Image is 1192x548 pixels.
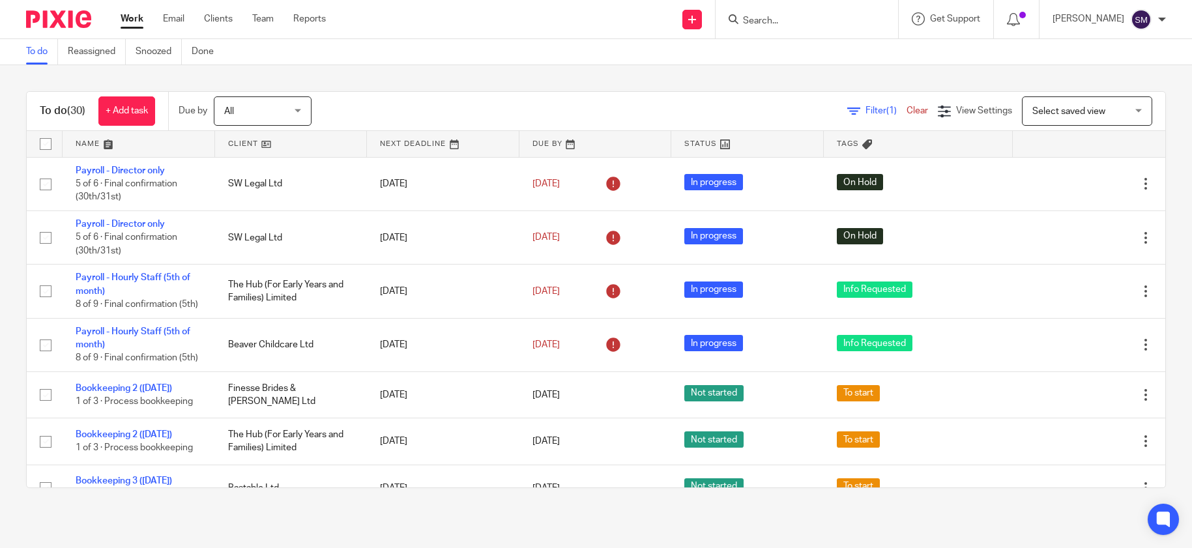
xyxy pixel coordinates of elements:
[532,390,560,399] span: [DATE]
[684,385,744,401] span: Not started
[76,179,177,202] span: 5 of 6 · Final confirmation (30th/31st)
[837,478,880,495] span: To start
[1053,12,1124,25] p: [PERSON_NAME]
[215,465,368,511] td: Bastable Ltd
[837,281,912,298] span: Info Requested
[837,174,883,190] span: On Hold
[76,327,190,349] a: Payroll - Hourly Staff (5th of month)
[684,478,744,495] span: Not started
[215,418,368,465] td: The Hub (For Early Years and Families) Limited
[293,12,326,25] a: Reports
[136,39,182,65] a: Snoozed
[192,39,224,65] a: Done
[1131,9,1152,30] img: svg%3E
[367,157,519,210] td: [DATE]
[865,106,907,115] span: Filter
[76,166,165,175] a: Payroll - Director only
[26,10,91,28] img: Pixie
[121,12,143,25] a: Work
[837,335,912,351] span: Info Requested
[76,384,172,393] a: Bookkeeping 2 ([DATE])
[76,300,198,309] span: 8 of 9 · Final confirmation (5th)
[215,318,368,371] td: Beaver Childcare Ltd
[215,265,368,318] td: The Hub (For Early Years and Families) Limited
[837,228,883,244] span: On Hold
[40,104,85,118] h1: To do
[76,220,165,229] a: Payroll - Director only
[367,465,519,511] td: [DATE]
[532,483,560,493] span: [DATE]
[26,39,58,65] a: To do
[532,437,560,446] span: [DATE]
[532,287,560,296] span: [DATE]
[367,371,519,418] td: [DATE]
[76,476,172,485] a: Bookkeeping 3 ([DATE])
[532,233,560,242] span: [DATE]
[532,179,560,188] span: [DATE]
[837,431,880,448] span: To start
[179,104,207,117] p: Due by
[163,12,184,25] a: Email
[367,418,519,465] td: [DATE]
[907,106,928,115] a: Clear
[684,174,743,190] span: In progress
[684,335,743,351] span: In progress
[684,281,743,298] span: In progress
[76,233,177,256] span: 5 of 6 · Final confirmation (30th/31st)
[76,444,193,453] span: 1 of 3 · Process bookkeeping
[76,273,190,295] a: Payroll - Hourly Staff (5th of month)
[837,385,880,401] span: To start
[68,39,126,65] a: Reassigned
[367,210,519,264] td: [DATE]
[886,106,897,115] span: (1)
[742,16,859,27] input: Search
[367,318,519,371] td: [DATE]
[224,107,234,116] span: All
[215,371,368,418] td: Finesse Brides & [PERSON_NAME] Ltd
[684,228,743,244] span: In progress
[204,12,233,25] a: Clients
[1032,107,1105,116] span: Select saved view
[532,340,560,349] span: [DATE]
[956,106,1012,115] span: View Settings
[367,265,519,318] td: [DATE]
[215,157,368,210] td: SW Legal Ltd
[98,96,155,126] a: + Add task
[252,12,274,25] a: Team
[76,430,172,439] a: Bookkeeping 2 ([DATE])
[76,397,193,406] span: 1 of 3 · Process bookkeeping
[67,106,85,116] span: (30)
[930,14,980,23] span: Get Support
[837,140,859,147] span: Tags
[76,354,198,363] span: 8 of 9 · Final confirmation (5th)
[684,431,744,448] span: Not started
[215,210,368,264] td: SW Legal Ltd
